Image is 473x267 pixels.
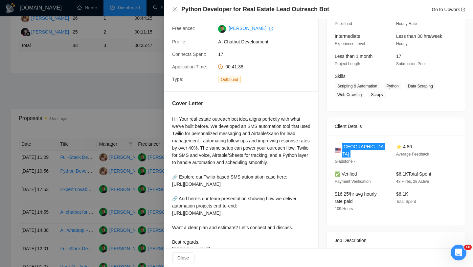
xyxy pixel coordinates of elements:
[172,39,187,44] span: Profile:
[218,76,241,83] span: Outbound
[396,41,408,46] span: Hourly
[218,64,223,69] span: clock-circle
[181,5,329,13] h4: Python Developer for Real Estate Lead Outreach Bot
[172,100,203,108] h5: Cover Letter
[225,64,243,69] span: 00:41:38
[172,64,207,69] span: Application Time:
[396,152,429,157] span: Average Feedback
[172,7,177,12] button: Close
[172,7,177,12] span: close
[172,26,195,31] span: Freelancer:
[368,91,386,98] span: Scrapy
[335,83,380,90] span: Scripting & Automation
[335,117,457,135] div: Client Details
[335,21,352,26] span: Published
[335,171,357,177] span: ✅ Verified
[464,245,472,250] span: 10
[384,83,401,90] span: Python
[177,254,189,261] span: Close
[335,54,372,59] span: Less than 1 month
[335,159,355,164] span: Gladstone -
[335,206,353,211] span: 109 Hours
[396,171,431,177] span: $6.1K Total Spent
[396,61,427,66] span: Submission Price
[396,21,417,26] span: Hourly Rate
[396,199,416,204] span: Total Spent
[335,191,377,204] span: $16.25/hr avg hourly rate paid
[172,52,206,57] span: Connects Spent:
[396,144,412,149] span: ⭐ 4.86
[396,179,429,184] span: 48 Hires, 28 Active
[335,74,346,79] span: Skills
[461,8,465,12] span: export
[335,147,341,154] img: 🇺🇸
[335,41,365,46] span: Experience Level
[218,25,226,33] img: c1CkLHUIwD5Ucvm7oiXNAph9-NOmZLZpbVsUrINqn_V_EzHsJW7P7QxldjUFcJOdWX
[342,143,386,158] span: [GEOGRAPHIC_DATA]
[405,83,436,90] span: Data Scraping
[396,54,401,59] span: 17
[335,231,457,249] div: Job Description
[218,51,317,58] span: 17
[269,27,273,31] span: export
[396,34,442,39] span: Less than 30 hrs/week
[172,77,183,82] span: Type:
[396,191,408,197] span: $6.1K
[172,253,194,263] button: Close
[229,26,273,31] a: [PERSON_NAME] export
[335,34,360,39] span: Intermediate
[335,179,371,184] span: Payment Verification
[335,91,364,98] span: Web Crawling
[218,38,317,45] span: AI Chatbot Development
[432,7,465,12] a: Go to Upworkexport
[172,115,310,253] div: Hi! Your real estate outreach bot idea aligns perfectly with what we’ve built before. We develope...
[335,61,360,66] span: Project Length
[451,245,466,260] iframe: Intercom live chat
